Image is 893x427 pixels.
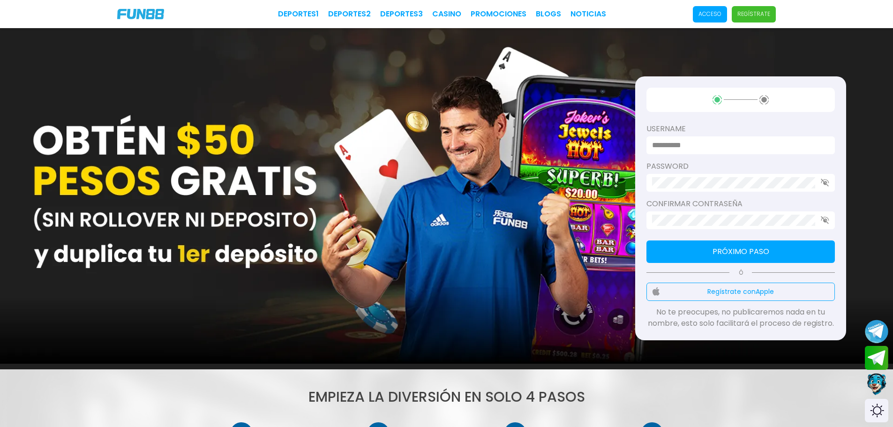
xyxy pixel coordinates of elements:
[865,372,888,397] button: Contact customer service
[570,8,606,20] a: NOTICIAS
[380,8,423,20] a: Deportes3
[177,386,717,407] h1: Empieza la DIVERSIÓN en solo 4 pasos
[865,399,888,422] div: Switch theme
[646,283,835,301] button: Regístrate conApple
[646,161,835,172] label: password
[328,8,371,20] a: Deportes2
[737,10,770,18] p: Regístrate
[646,240,835,263] button: Próximo paso
[865,319,888,344] button: Join telegram channel
[646,307,835,329] p: No te preocupes, no publicaremos nada en tu nombre, esto solo facilitará el proceso de registro.
[536,8,561,20] a: BLOGS
[865,346,888,370] button: Join telegram
[432,8,461,20] a: CASINO
[646,198,835,210] label: Confirmar contraseña
[278,8,319,20] a: Deportes1
[646,123,835,135] label: username
[117,9,164,19] img: Company Logo
[698,10,721,18] p: Acceso
[646,269,835,277] p: Ó
[471,8,526,20] a: Promociones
